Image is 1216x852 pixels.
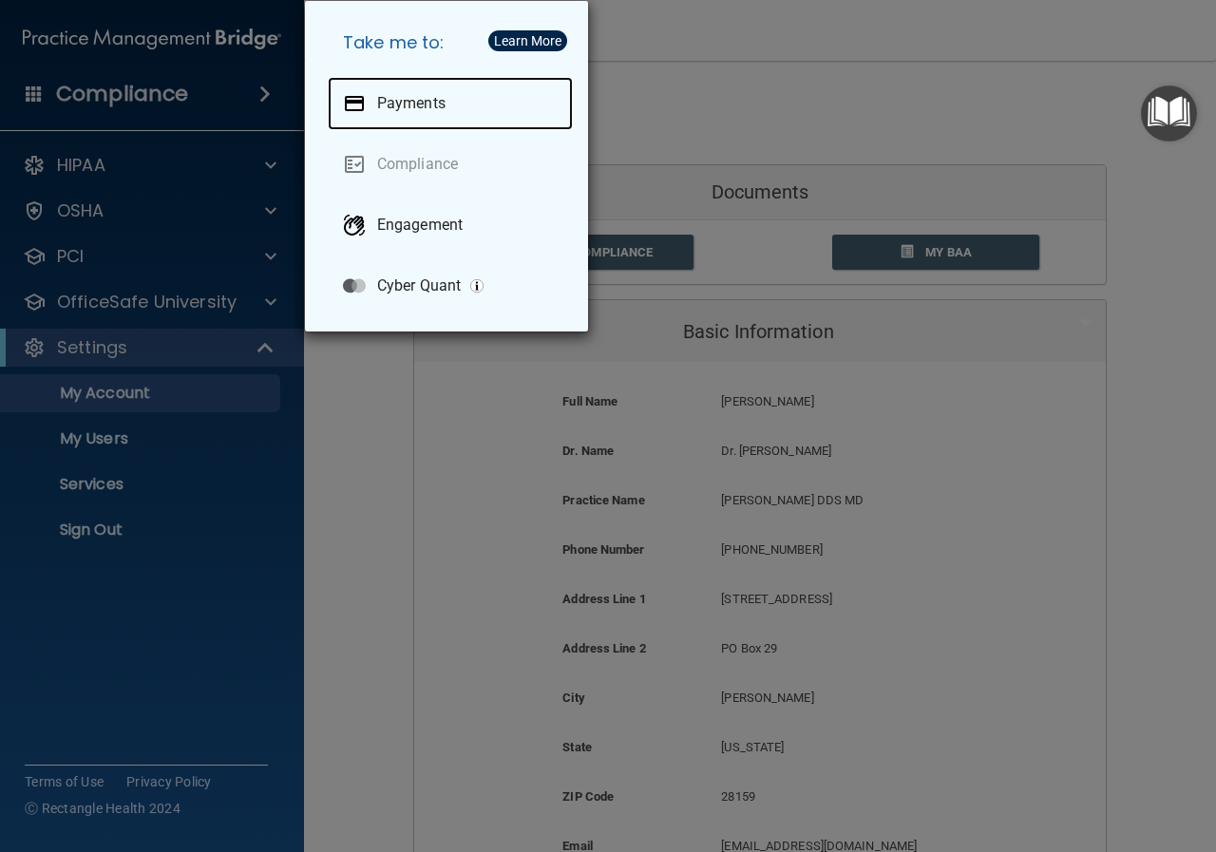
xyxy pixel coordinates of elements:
a: Compliance [328,138,573,191]
button: Learn More [488,30,567,51]
button: Open Resource Center [1141,85,1197,142]
p: Payments [377,94,446,113]
a: Cyber Quant [328,259,573,312]
a: Payments [328,77,573,130]
h5: Take me to: [328,16,573,69]
div: Learn More [494,34,561,47]
p: Engagement [377,216,463,235]
p: Cyber Quant [377,276,461,295]
a: Engagement [328,199,573,252]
